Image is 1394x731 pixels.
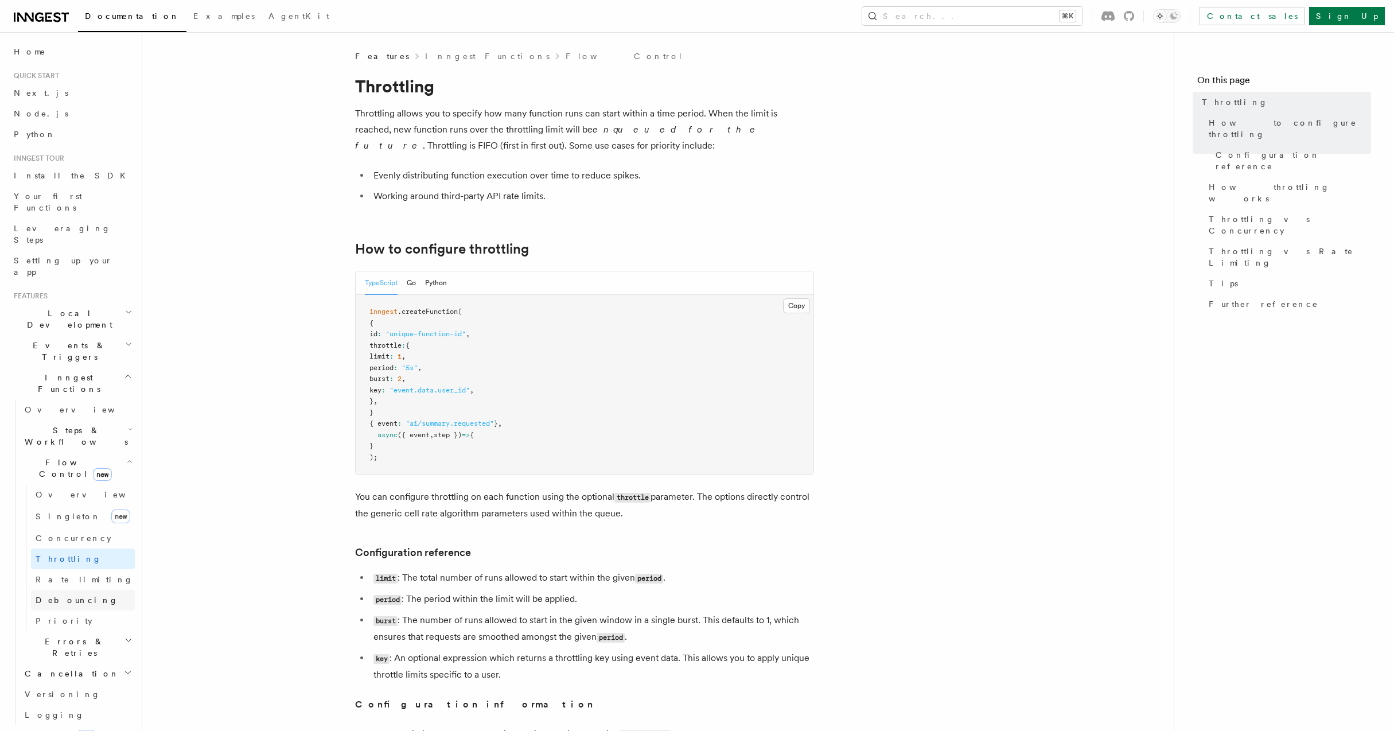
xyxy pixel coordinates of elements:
span: ({ event [398,431,430,439]
span: : [394,364,398,372]
span: 2 [398,375,402,383]
span: } [369,442,373,450]
span: { event [369,419,398,427]
a: How throttling works [1204,177,1371,209]
a: Concurrency [31,528,135,549]
a: How to configure throttling [355,241,529,257]
span: How throttling works [1209,181,1371,204]
span: Singleton [36,512,101,521]
span: , [418,364,422,372]
a: Your first Functions [9,186,135,218]
a: Examples [186,3,262,31]
a: Setting up your app [9,250,135,282]
a: Home [9,41,135,62]
span: period [369,364,394,372]
span: : [390,375,394,383]
li: Working around third-party API rate limits. [370,188,814,204]
span: Inngest Functions [9,372,124,395]
button: Inngest Functions [9,367,135,399]
span: Versioning [25,690,100,699]
span: async [377,431,398,439]
button: Local Development [9,303,135,335]
span: Logging [25,710,84,720]
button: Errors & Retries [20,631,135,663]
strong: Configuration information [355,699,594,710]
span: Overview [36,490,154,499]
a: Configuration reference [1211,145,1371,177]
a: Next.js [9,83,135,103]
span: key [369,386,381,394]
button: TypeScript [365,271,398,295]
span: : [381,386,386,394]
span: { [369,319,373,327]
p: You can configure throttling on each function using the optional parameter. The options directly ... [355,489,814,522]
li: : An optional expression which returns a throttling key using event data. This allows you to appl... [370,650,814,683]
span: : [398,419,402,427]
li: : The total number of runs allowed to start within the given . [370,570,814,586]
span: "5s" [402,364,418,372]
span: Examples [193,11,255,21]
code: burst [373,616,398,626]
a: Python [9,124,135,145]
span: , [470,386,474,394]
a: Debouncing [31,590,135,611]
button: Flow Controlnew [20,452,135,484]
span: Inngest tour [9,154,64,163]
a: Configuration reference [355,545,471,561]
h1: Throttling [355,76,814,96]
span: Home [14,46,46,57]
span: Setting up your app [14,256,112,277]
span: new [111,510,130,523]
kbd: ⌘K [1060,10,1076,22]
a: AgentKit [262,3,336,31]
span: Priority [36,616,92,625]
code: period [635,574,663,584]
span: , [373,397,377,405]
span: step }) [434,431,462,439]
span: Configuration reference [1216,149,1371,172]
a: Flow Control [566,50,683,62]
span: Throttling [1202,96,1268,108]
code: limit [373,574,398,584]
span: Further reference [1209,298,1318,310]
span: Quick start [9,71,59,80]
span: "unique-function-id" [386,330,466,338]
code: key [373,654,390,664]
span: Documentation [85,11,180,21]
span: id [369,330,377,338]
a: Tips [1204,273,1371,294]
span: Events & Triggers [9,340,125,363]
span: : [377,330,381,338]
a: Singletonnew [31,505,135,528]
span: How to configure throttling [1209,117,1371,140]
span: , [466,330,470,338]
span: Steps & Workflows [20,425,128,448]
span: Concurrency [36,534,111,543]
span: } [494,419,498,427]
span: : [402,341,406,349]
a: Overview [31,484,135,505]
span: 1 [398,352,402,360]
button: Copy [783,298,810,313]
span: Install the SDK [14,171,133,180]
a: Overview [20,399,135,420]
span: Debouncing [36,596,118,605]
div: Inngest Functions [9,399,135,725]
code: period [373,595,402,605]
h4: On this page [1197,73,1371,92]
span: "ai/summary.requested" [406,419,494,427]
span: Features [355,50,409,62]
a: Leveraging Steps [9,218,135,250]
span: , [402,352,406,360]
span: burst [369,375,390,383]
span: throttle [369,341,402,349]
span: limit [369,352,390,360]
a: Throttling [31,549,135,569]
span: Throttling [36,554,102,563]
span: Your first Functions [14,192,82,212]
a: Priority [31,611,135,631]
p: Throttling allows you to specify how many function runs can start within a time period. When the ... [355,106,814,154]
span: Overview [25,405,143,414]
span: Throttling vs Concurrency [1209,213,1371,236]
span: => [462,431,470,439]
